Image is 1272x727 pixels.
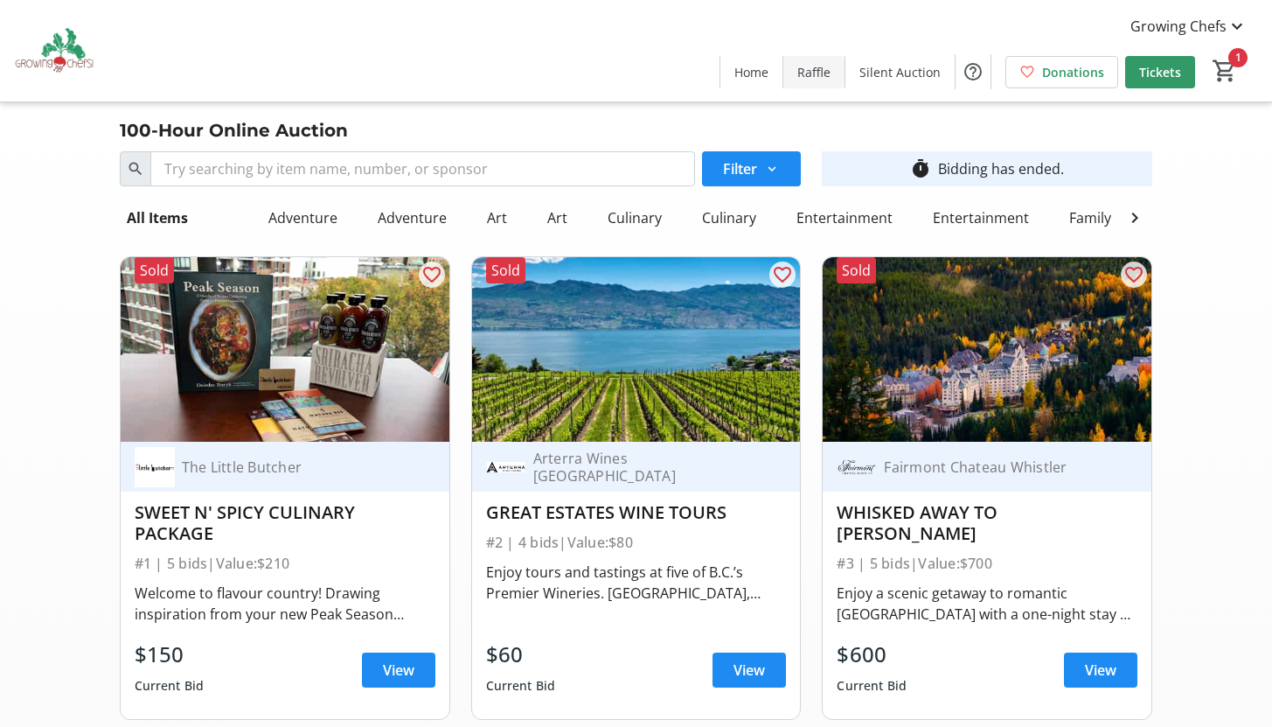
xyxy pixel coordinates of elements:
div: Enjoy a scenic getaway to romantic [GEOGRAPHIC_DATA] with a one-night stay at the [GEOGRAPHIC_DAT... [837,583,1137,625]
div: Fairmont Chateau Whistler [877,458,1116,476]
img: Arterra Wines Canada [486,447,526,487]
div: $150 [135,639,205,670]
span: Silent Auction [859,63,941,81]
a: Silent Auction [845,56,955,88]
div: #3 | 5 bids | Value: $700 [837,551,1137,576]
span: Donations [1042,63,1104,81]
span: View [1085,660,1116,681]
div: Welcome to flavour country! Drawing inspiration from your new Peak Season Cookbook, enjoy $25 tow... [135,583,435,625]
span: Home [734,63,768,81]
div: Culinary [695,200,763,235]
div: Entertainment [926,200,1036,235]
div: Adventure [261,200,344,235]
div: SWEET N' SPICY CULINARY PACKAGE [135,502,435,544]
div: Current Bid [135,670,205,702]
span: View [733,660,765,681]
span: Raffle [797,63,831,81]
mat-icon: favorite_outline [1123,264,1144,285]
a: View [712,653,786,688]
img: WHISKED AWAY TO WHISTLER [823,257,1151,442]
span: Tickets [1139,63,1181,81]
div: WHISKED AWAY TO [PERSON_NAME] [837,502,1137,544]
div: Arterra Wines [GEOGRAPHIC_DATA] [526,450,766,485]
a: Raffle [783,56,845,88]
button: Growing Chefs [1116,12,1262,40]
div: Family [1062,200,1118,235]
div: Bidding has ended. [938,158,1064,179]
a: View [1064,653,1137,688]
div: Entertainment [789,200,900,235]
mat-icon: timer_outline [910,158,931,179]
div: Art [540,200,574,235]
div: Current Bid [837,670,907,702]
a: View [362,653,435,688]
div: Adventure [371,200,454,235]
span: Growing Chefs [1130,16,1227,37]
div: Culinary [601,200,669,235]
mat-icon: favorite_outline [421,264,442,285]
div: Enjoy tours and tastings at five of B.C.’s Premier Wineries. [GEOGRAPHIC_DATA], [GEOGRAPHIC_DATA]... [486,562,787,604]
div: The Little Butcher [175,458,414,476]
a: Donations [1005,56,1118,88]
a: Tickets [1125,56,1195,88]
span: View [383,660,414,681]
div: Current Bid [486,670,556,702]
img: Fairmont Chateau Whistler [837,447,877,487]
img: SWEET N' SPICY CULINARY PACKAGE [121,257,449,442]
div: Art [480,200,514,235]
div: All Items [120,200,195,235]
button: Cart [1209,55,1241,87]
div: $60 [486,639,556,670]
img: GREAT ESTATES WINE TOURS [472,257,801,442]
div: Sold [486,257,525,283]
span: Filter [723,158,757,179]
div: GREAT ESTATES WINE TOURS [486,502,787,523]
div: $600 [837,639,907,670]
img: Growing Chefs's Logo [10,7,98,94]
mat-icon: favorite_outline [772,264,793,285]
button: Filter [702,151,801,186]
button: Help [956,54,990,89]
div: 100-Hour Online Auction [109,116,358,144]
img: The Little Butcher [135,447,175,487]
div: #1 | 5 bids | Value: $210 [135,551,435,576]
input: Try searching by item name, number, or sponsor [150,151,696,186]
a: Home [720,56,782,88]
div: Sold [135,257,174,283]
div: #2 | 4 bids | Value: $80 [486,530,787,555]
div: Sold [837,257,876,283]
